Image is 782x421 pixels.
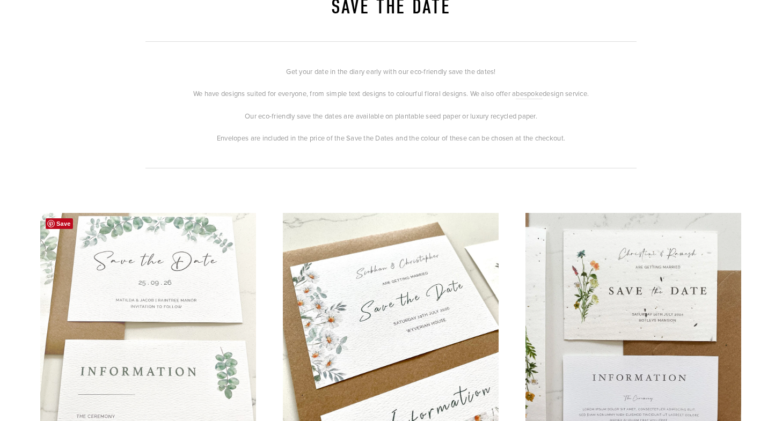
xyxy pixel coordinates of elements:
[46,218,73,229] a: Pin it!
[516,88,543,99] a: bespoke
[145,108,637,124] p: Our eco-friendly save the dates are available on plantable seed paper or luxury recycled paper.
[145,64,637,79] p: Get your date in the diary early with our eco-friendly save the dates!
[145,86,637,101] p: We have designs suited for everyone, from simple text designs to colourful floral designs. We als...
[145,130,637,146] p: Envelopes are included in the price of the Save the Dates and the colour of these can be chosen a...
